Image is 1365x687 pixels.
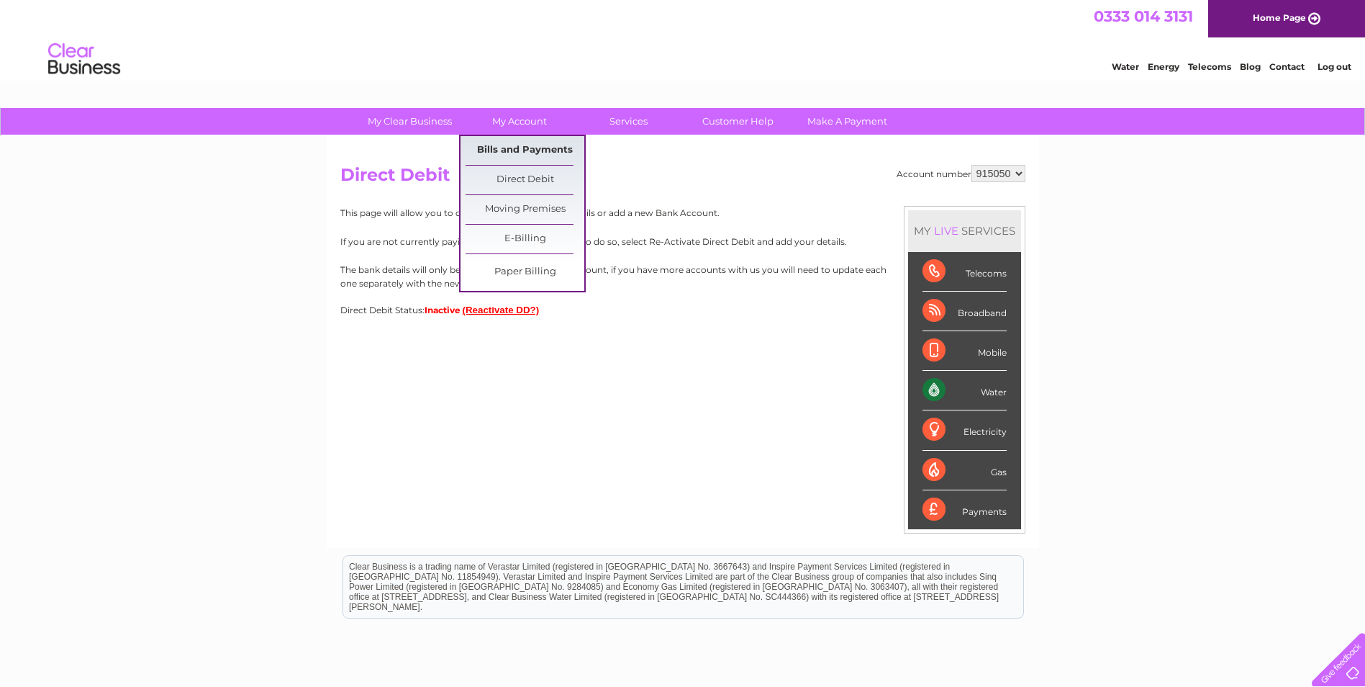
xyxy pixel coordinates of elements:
[908,210,1021,251] div: MY SERVICES
[922,490,1007,529] div: Payments
[350,108,469,135] a: My Clear Business
[466,166,584,194] a: Direct Debit
[1269,61,1305,72] a: Contact
[466,195,584,224] a: Moving Premises
[569,108,688,135] a: Services
[922,331,1007,371] div: Mobile
[47,37,121,81] img: logo.png
[466,258,584,287] a: Paper Billing
[340,305,1025,315] div: Direct Debit Status:
[466,136,584,165] a: Bills and Payments
[897,165,1025,182] div: Account number
[340,165,1025,192] h2: Direct Debit
[922,410,1007,450] div: Electricity
[1112,61,1139,72] a: Water
[922,252,1007,292] div: Telecoms
[788,108,907,135] a: Make A Payment
[1094,7,1193,25] a: 0333 014 3131
[1188,61,1231,72] a: Telecoms
[343,8,1023,70] div: Clear Business is a trading name of Verastar Limited (registered in [GEOGRAPHIC_DATA] No. 3667643...
[1318,61,1351,72] a: Log out
[340,206,1025,220] p: This page will allow you to change your Direct Debit details or add a new Bank Account.
[931,224,961,238] div: LIVE
[1240,61,1261,72] a: Blog
[466,225,584,253] a: E-Billing
[922,371,1007,410] div: Water
[679,108,797,135] a: Customer Help
[922,292,1007,331] div: Broadband
[1148,61,1179,72] a: Energy
[460,108,579,135] a: My Account
[340,235,1025,248] p: If you are not currently paying by Direct Debit and wish to do so, select Re-Activate Direct Debi...
[922,451,1007,490] div: Gas
[463,305,540,315] button: (Reactivate DD?)
[340,263,1025,290] p: The bank details will only be updated for the selected account, if you have more accounts with us...
[425,305,461,315] span: Inactive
